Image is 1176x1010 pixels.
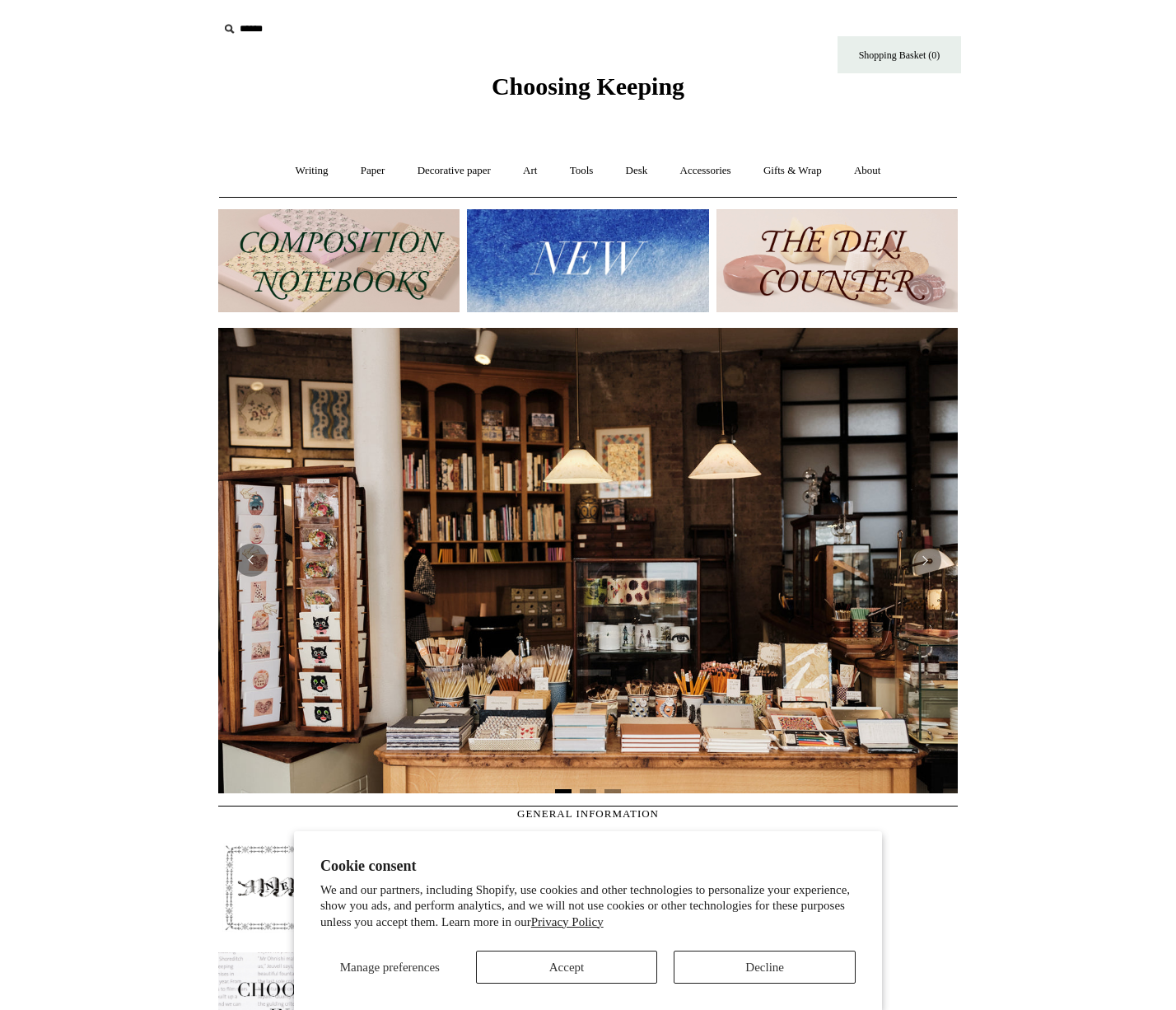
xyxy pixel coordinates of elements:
span: Choosing Keeping [492,72,684,100]
img: New.jpg__PID:f73bdf93-380a-4a35-bcfe-7823039498e1 [467,209,708,312]
img: pf-4db91bb9--1305-Newsletter-Button_1200x.jpg [218,837,457,939]
a: Privacy Policy [531,915,604,928]
span: Manage preferences [340,961,440,974]
button: Page 3 [604,789,621,793]
button: Previous [235,544,268,577]
a: Tools [555,149,609,193]
span: GENERAL INFORMATION [517,807,659,820]
h2: Cookie consent [320,858,856,875]
button: Next [908,544,941,577]
button: Page 1 [555,789,572,793]
a: Art [508,149,552,193]
a: Writing [281,149,343,193]
img: The Deli Counter [716,209,958,312]
a: Gifts & Wrap [749,149,837,193]
a: Desk [611,149,663,193]
a: Shopping Basket (0) [838,36,961,73]
a: About [839,149,896,193]
a: Decorative paper [403,149,506,193]
p: We and our partners, including Shopify, use cookies and other technologies to personalize your ex... [320,882,856,931]
a: Paper [346,149,400,193]
button: Manage preferences [320,951,460,984]
button: Accept [476,951,658,984]
a: Choosing Keeping [492,86,684,97]
img: 20250131 INSIDE OF THE SHOP.jpg__PID:b9484a69-a10a-4bde-9e8d-1408d3d5e6ad [218,328,958,793]
button: Decline [674,951,856,984]
button: Page 2 [580,789,596,793]
img: 202302 Composition ledgers.jpg__PID:69722ee6-fa44-49dd-a067-31375e5d54ec [218,209,460,312]
a: Accessories [665,149,746,193]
